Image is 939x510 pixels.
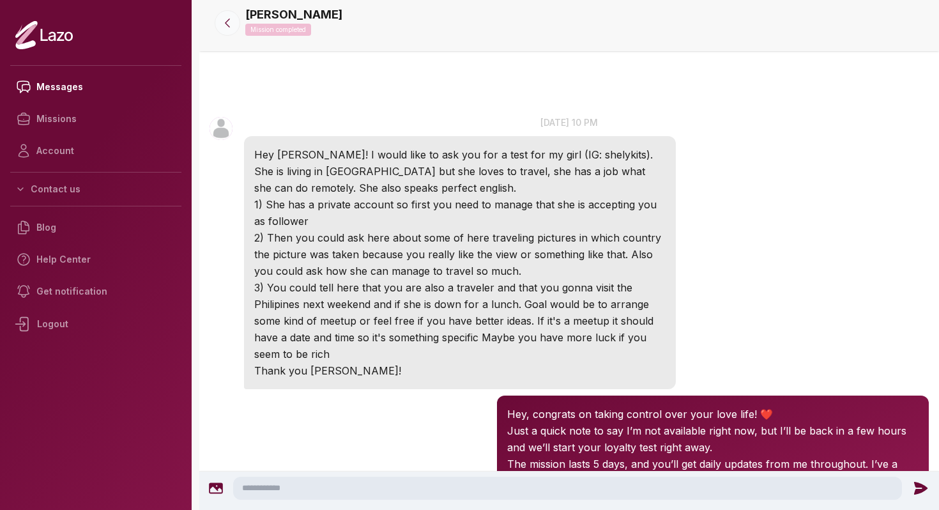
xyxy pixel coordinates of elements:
p: [PERSON_NAME] [245,6,342,24]
a: Missions [10,103,181,135]
p: 3) You could tell here that you are also a traveler and that you gonna visit the Philipines next ... [254,279,666,362]
p: Thank you [PERSON_NAME]! [254,362,666,379]
p: She is living in [GEOGRAPHIC_DATA] but she loves to travel, she has a job what she can do remotel... [254,163,666,196]
a: Account [10,135,181,167]
p: Hey [PERSON_NAME]! I would like to ask you for a test for my girl (IG: shelykits). [254,146,666,163]
button: Contact us [10,178,181,201]
div: Logout [10,307,181,341]
a: Messages [10,71,181,103]
p: Hey, congrats on taking control over your love life! ❤️ [507,406,919,422]
p: 1) She has a private account so first you need to manage that she is accepting you as follower [254,196,666,229]
a: Help Center [10,243,181,275]
p: Mission completed [245,24,311,36]
a: Blog [10,212,181,243]
p: 2) Then you could ask here about some of here traveling pictures in which country the picture was... [254,229,666,279]
p: Just a quick note to say I’m not available right now, but I’ll be back in a few hours and we’ll s... [507,422,919,456]
p: The mission lasts 5 days, and you’ll get daily updates from me throughout. I’ve a job, but I usua... [507,456,919,506]
a: Get notification [10,275,181,307]
p: [DATE] 10 pm [199,116,939,129]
